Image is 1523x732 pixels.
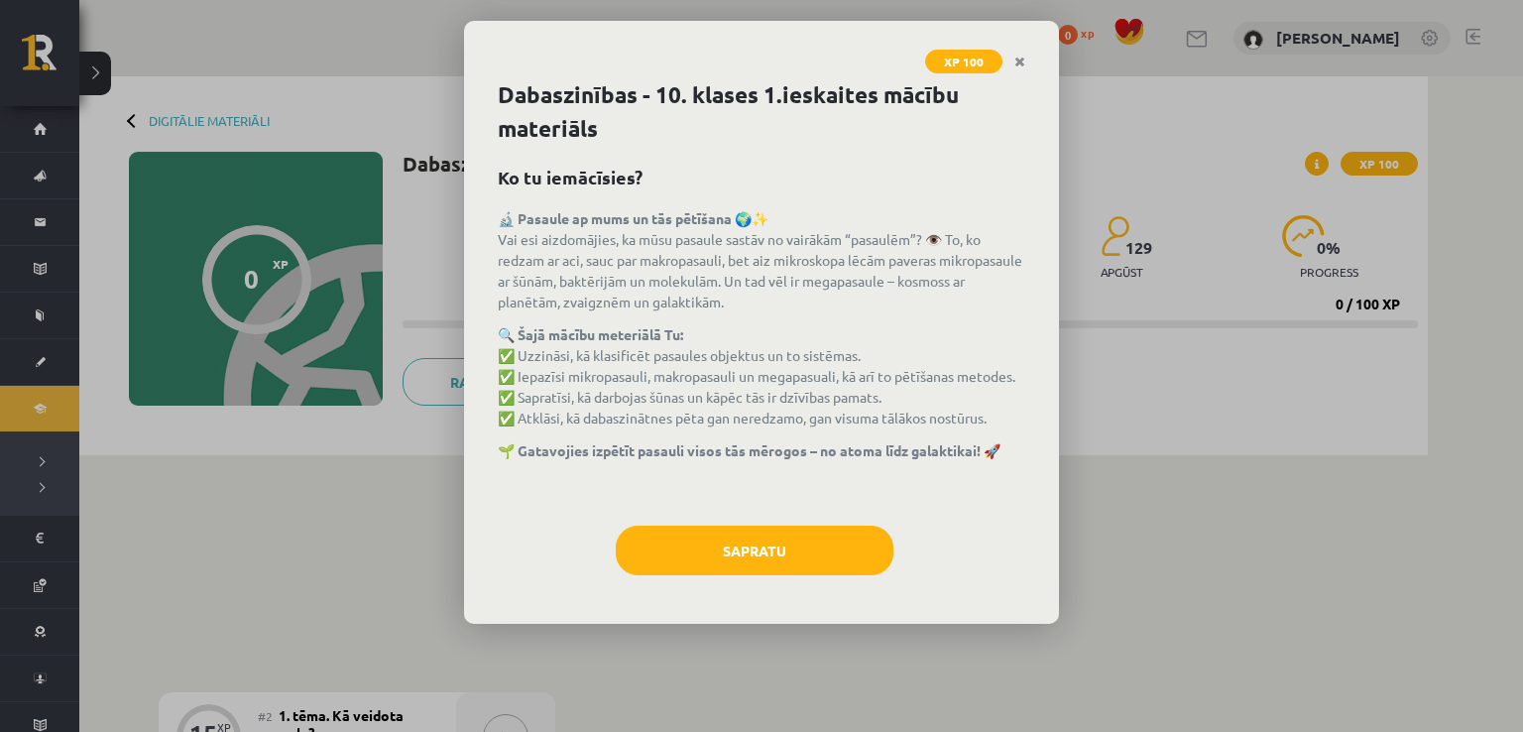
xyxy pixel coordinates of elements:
[616,526,893,575] button: Sapratu
[498,209,768,227] strong: 🔬 Pasaule ap mums un tās pētīšana 🌍✨
[498,164,1025,190] h2: Ko tu iemācīsies?
[498,208,1025,312] p: Vai esi aizdomājies, ka mūsu pasaule sastāv no vairākām “pasaulēm”? 👁️ To, ko redzam ar aci, sauc...
[1002,43,1037,81] a: Close
[498,324,1025,428] p: ✅ Uzzināsi, kā klasificēt pasaules objektus un to sistēmas. ✅ Iepazīsi mikropasauli, makropasauli...
[498,325,683,343] strong: 🔍 Šajā mācību meteriālā Tu:
[925,50,1002,73] span: XP 100
[498,78,1025,146] h1: Dabaszinības - 10. klases 1.ieskaites mācību materiāls
[498,441,1000,459] strong: 🌱 Gatavojies izpētīt pasauli visos tās mērogos – no atoma līdz galaktikai! 🚀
